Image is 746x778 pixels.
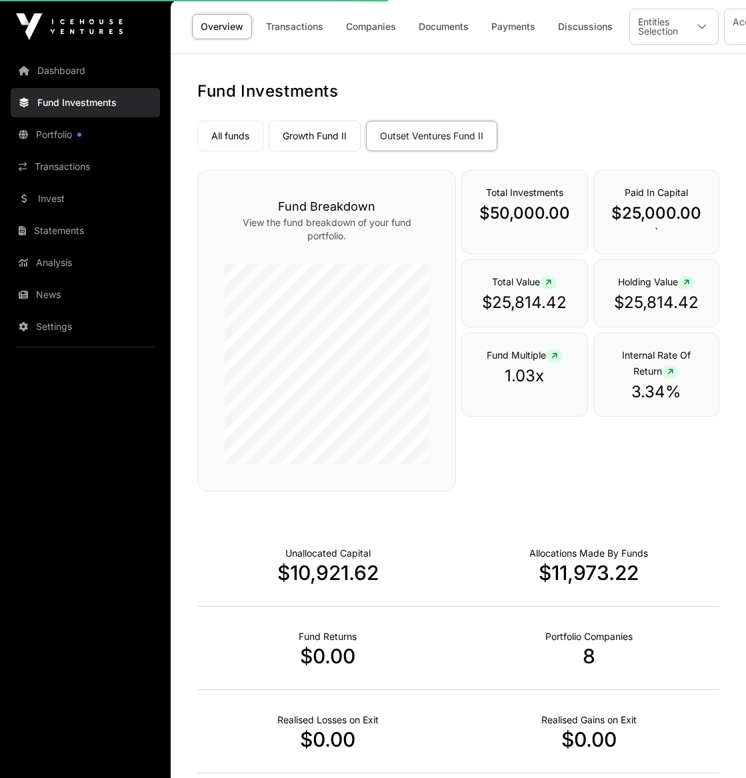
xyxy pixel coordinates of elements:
[197,81,719,102] h1: Fund Investments
[492,276,557,287] span: Total Value
[459,644,720,668] p: 8
[11,312,160,341] a: Settings
[299,630,357,643] p: Realised Returns from Funds
[475,365,574,387] p: 1.03x
[622,349,691,377] span: Internal Rate Of Return
[11,56,160,85] a: Dashboard
[679,714,746,778] iframe: Chat Widget
[11,248,160,277] a: Analysis
[459,561,720,585] p: $11,973.22
[277,713,379,727] p: Net Realised on Negative Exits
[549,14,621,39] a: Discussions
[630,9,686,44] div: Entities Selection
[16,13,123,40] img: Icehouse Ventures Logo
[197,727,459,751] p: $0.00
[197,644,459,668] p: $0.00
[11,88,160,117] a: Fund Investments
[618,276,695,287] span: Holding Value
[607,292,706,313] p: $25,814.42
[197,561,459,585] p: $10,921.62
[11,184,160,213] a: Invest
[483,14,544,39] a: Payments
[486,187,563,198] span: Total Investments
[192,14,252,39] a: Overview
[475,292,574,313] p: $25,814.42
[337,14,405,39] a: Companies
[11,152,160,181] a: Transactions
[541,713,637,727] p: Net Realised on Positive Exits
[225,197,429,216] h3: Fund Breakdown
[625,187,688,198] span: Paid In Capital
[475,203,574,224] p: $50,000.00
[366,121,497,151] a: Outset Ventures Fund II
[607,381,706,403] p: 3.34%
[11,280,160,309] a: News
[459,727,720,751] p: $0.00
[410,14,477,39] a: Documents
[197,121,263,151] a: All funds
[225,216,429,243] p: View the fund breakdown of your fund portfolio.
[257,14,332,39] a: Transactions
[285,547,371,560] p: Cash not yet allocated
[269,121,361,151] a: Growth Fund II
[529,547,648,560] p: Capital Deployed Into Companies
[11,216,160,245] a: Statements
[545,630,633,643] p: Number of Companies Deployed Into
[607,203,706,224] p: $25,000.00
[11,120,160,149] a: Portfolio
[487,349,563,361] span: Fund Multiple
[593,170,720,254] div: `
